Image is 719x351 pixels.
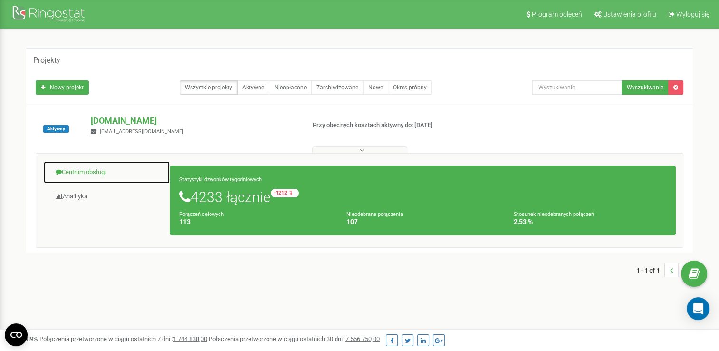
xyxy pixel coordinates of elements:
[43,125,69,133] span: Aktywny
[179,218,332,225] h4: 113
[513,211,594,217] small: Stosunek nieodebranych połączeń
[36,80,89,95] a: Nowy projekt
[179,211,224,217] small: Połączeń celowych
[345,335,380,342] u: 7 556 750,00
[43,161,170,184] a: Centrum obsługi
[388,80,432,95] a: Okres próbny
[636,253,693,287] nav: ...
[43,185,170,208] a: Analityka
[33,56,60,65] h5: Projekty
[636,263,664,277] span: 1 - 1 of 1
[363,80,388,95] a: Nowe
[532,10,582,18] span: Program poleceń
[5,323,28,346] button: Open CMP widget
[311,80,364,95] a: Zarchiwizowane
[180,80,238,95] a: Wszystkie projekty
[676,10,709,18] span: Wyloguj się
[39,335,207,342] span: Połączenia przetworzone w ciągu ostatnich 7 dni :
[346,211,403,217] small: Nieodebrane połączenia
[100,128,183,135] span: [EMAIL_ADDRESS][DOMAIN_NAME]
[622,80,669,95] button: Wyszukiwanie
[173,335,207,342] u: 1 744 838,00
[271,189,299,197] small: -1212
[179,189,666,205] h1: 4233 łącznie
[237,80,269,95] a: Aktywne
[346,218,499,225] h4: 107
[179,176,262,183] small: Statystyki dzwonków tygodniowych
[532,80,622,95] input: Wyszukiwanie
[687,297,709,320] div: Open Intercom Messenger
[91,115,297,127] p: [DOMAIN_NAME]
[513,218,666,225] h4: 2,53 %
[313,121,464,130] p: Przy obecnych kosztach aktywny do: [DATE]
[209,335,380,342] span: Połączenia przetworzone w ciągu ostatnich 30 dni :
[603,10,656,18] span: Ustawienia profilu
[269,80,312,95] a: Nieopłacone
